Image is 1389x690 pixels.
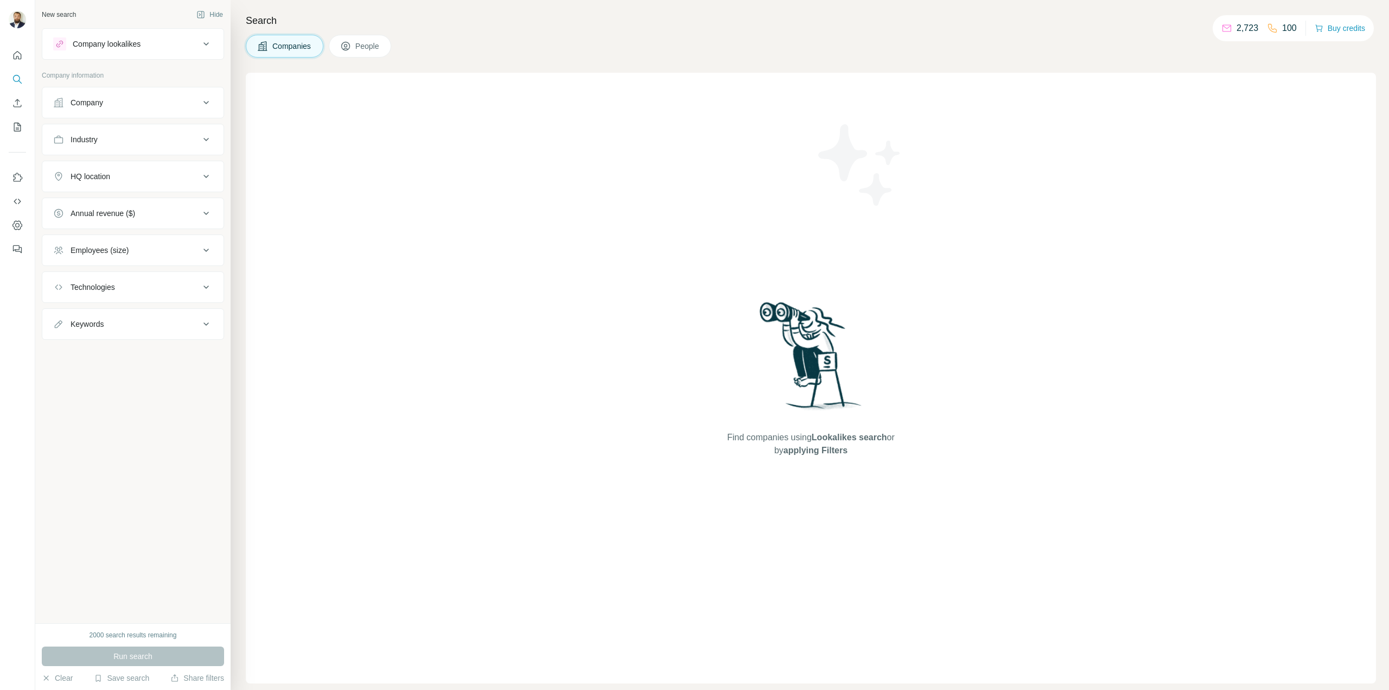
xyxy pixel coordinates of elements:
[724,431,897,457] span: Find companies using or by
[42,311,224,337] button: Keywords
[42,200,224,226] button: Annual revenue ($)
[94,673,149,683] button: Save search
[9,46,26,65] button: Quick start
[9,168,26,187] button: Use Surfe on LinkedIn
[811,116,909,214] img: Surfe Illustration - Stars
[71,208,135,219] div: Annual revenue ($)
[1282,22,1297,35] p: 100
[42,90,224,116] button: Company
[783,446,848,455] span: applying Filters
[9,117,26,137] button: My lists
[71,245,129,256] div: Employees (size)
[272,41,312,52] span: Companies
[42,237,224,263] button: Employees (size)
[9,69,26,89] button: Search
[1237,22,1258,35] p: 2,723
[812,433,887,442] span: Lookalikes search
[71,171,110,182] div: HQ location
[42,163,224,189] button: HQ location
[90,630,177,640] div: 2000 search results remaining
[42,126,224,153] button: Industry
[189,7,231,23] button: Hide
[755,299,868,420] img: Surfe Illustration - Woman searching with binoculars
[170,673,224,683] button: Share filters
[9,192,26,211] button: Use Surfe API
[355,41,380,52] span: People
[73,39,141,49] div: Company lookalikes
[9,216,26,235] button: Dashboard
[71,319,104,330] div: Keywords
[42,10,76,20] div: New search
[9,11,26,28] img: Avatar
[42,71,224,80] p: Company information
[9,239,26,259] button: Feedback
[71,134,98,145] div: Industry
[71,282,115,293] div: Technologies
[1315,21,1365,36] button: Buy credits
[9,93,26,113] button: Enrich CSV
[42,673,73,683] button: Clear
[42,31,224,57] button: Company lookalikes
[42,274,224,300] button: Technologies
[246,13,1376,28] h4: Search
[71,97,103,108] div: Company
